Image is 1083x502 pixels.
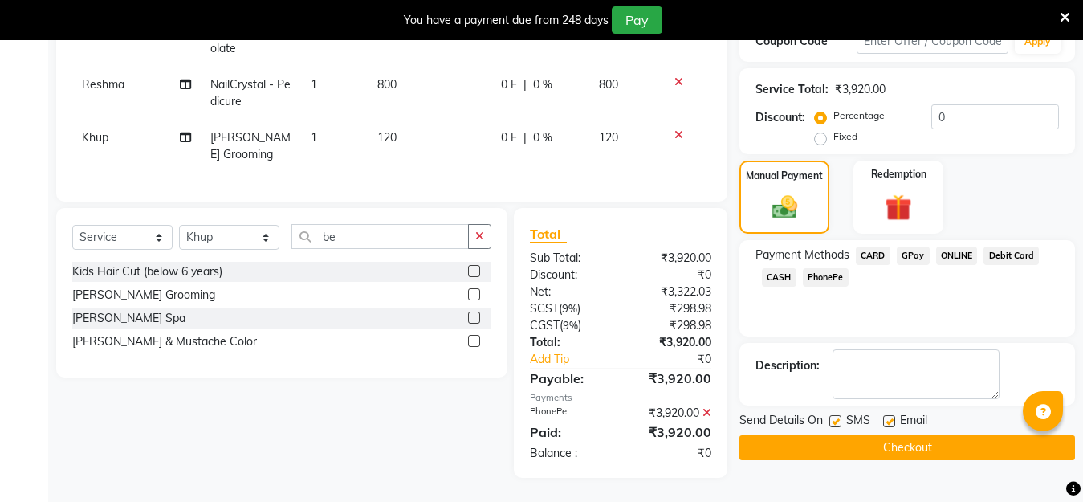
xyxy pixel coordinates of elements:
div: ₹3,920.00 [621,369,723,388]
span: 120 [377,130,397,145]
span: 1 [311,77,317,92]
span: NailCrystal - Pedicure [210,77,291,108]
span: CGST [530,318,560,333]
div: ₹3,920.00 [835,81,886,98]
span: 800 [599,77,618,92]
div: ₹3,920.00 [621,405,723,422]
div: Payments [530,391,711,405]
div: ₹0 [621,267,723,284]
span: Khup [82,130,108,145]
span: Email [900,412,927,432]
span: 9% [563,319,578,332]
span: Send Details On [739,412,823,432]
label: Manual Payment [746,169,823,183]
button: Apply [1015,30,1061,54]
input: Enter Offer / Coupon Code [857,29,1008,54]
div: Payable: [518,369,621,388]
div: ₹0 [637,351,723,368]
div: Kids Hair Cut (below 6 years) [72,263,222,280]
div: You have a payment due from 248 days [404,12,609,29]
div: [PERSON_NAME] Spa [72,310,185,327]
span: 0 % [533,76,552,93]
div: Paid: [518,422,621,442]
div: Service Total: [755,81,829,98]
span: ONLINE [936,247,978,265]
div: [PERSON_NAME] & Mustache Color [72,333,257,350]
div: Description: [755,357,820,374]
span: 120 [599,130,618,145]
img: _gift.svg [877,191,920,224]
span: 0 F [501,129,517,146]
span: Reshma [82,77,124,92]
span: SMS [846,412,870,432]
span: SGST [530,301,559,316]
div: Balance : [518,445,621,462]
span: Total [530,226,567,243]
span: GPay [897,247,930,265]
span: CASH [762,268,796,287]
div: PhonePe [518,405,621,422]
button: Pay [612,6,662,34]
div: [PERSON_NAME] Grooming [72,287,215,304]
div: Sub Total: [518,250,621,267]
label: Redemption [871,167,926,182]
span: 1 [311,130,317,145]
span: CARD [856,247,890,265]
label: Fixed [833,129,857,144]
span: | [523,76,527,93]
span: Debit Card [983,247,1039,265]
div: ₹298.98 [621,300,723,317]
span: 0 % [533,129,552,146]
span: Payment Methods [755,247,849,263]
span: 9% [562,302,577,315]
div: ₹3,920.00 [621,334,723,351]
label: Percentage [833,108,885,123]
div: ₹3,322.03 [621,284,723,300]
div: ( ) [518,300,621,317]
div: Coupon Code [755,33,857,50]
a: Add Tip [518,351,637,368]
div: Net: [518,284,621,300]
img: _cash.svg [764,193,805,222]
div: ₹298.98 [621,317,723,334]
input: Search or Scan [291,224,469,249]
div: Total: [518,334,621,351]
span: 800 [377,77,397,92]
span: | [523,129,527,146]
div: ( ) [518,317,621,334]
div: ₹3,920.00 [621,250,723,267]
div: Discount: [518,267,621,284]
span: PhonePe [803,268,849,287]
div: Discount: [755,109,805,126]
div: ₹0 [621,445,723,462]
span: [PERSON_NAME] Grooming [210,130,291,161]
div: ₹3,920.00 [621,422,723,442]
button: Checkout [739,435,1075,460]
span: 0 F [501,76,517,93]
